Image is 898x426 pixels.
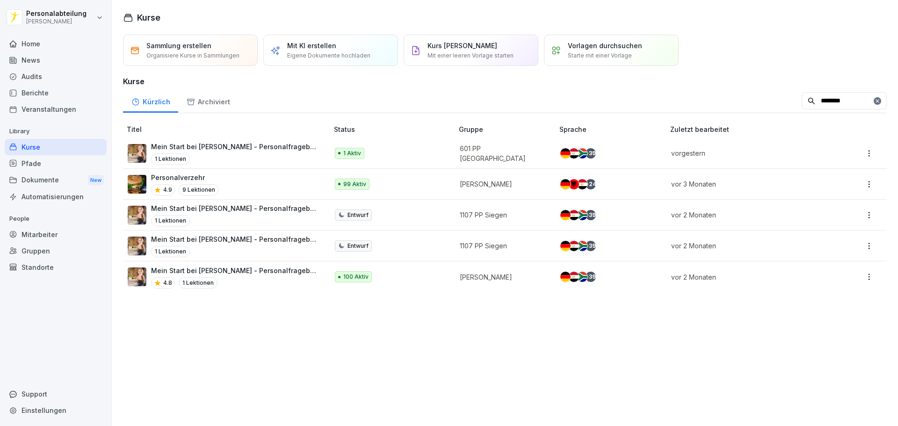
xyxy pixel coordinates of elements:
a: Archiviert [178,89,238,113]
img: aaay8cu0h1hwaqqp9269xjan.png [128,237,146,255]
div: + 24 [586,179,596,189]
div: Dokumente [5,172,107,189]
img: aaay8cu0h1hwaqqp9269xjan.png [128,144,146,163]
div: New [88,175,104,186]
a: Standorte [5,259,107,275]
p: 601 PP [GEOGRAPHIC_DATA] [460,144,544,163]
a: News [5,52,107,68]
img: de.svg [560,241,571,251]
img: za.svg [577,210,587,220]
p: Sprache [559,124,666,134]
a: Audits [5,68,107,85]
p: 1 Aktiv [343,149,361,158]
p: vor 3 Monaten [671,179,820,189]
p: Entwurf [348,211,369,219]
img: aaay8cu0h1hwaqqp9269xjan.png [128,206,146,224]
img: eg.svg [569,210,579,220]
p: 1 Lektionen [151,153,190,165]
p: 1 Lektionen [151,246,190,257]
img: aaay8cu0h1hwaqqp9269xjan.png [128,267,146,286]
img: al.svg [569,179,579,189]
p: 4.8 [163,279,172,287]
p: [PERSON_NAME] [460,272,544,282]
p: Mein Start bei [PERSON_NAME] - Personalfragebogen [151,266,319,275]
div: + 39 [586,272,596,282]
a: Home [5,36,107,52]
p: [PERSON_NAME] [460,179,544,189]
p: Mit einer leeren Vorlage starten [427,51,514,60]
p: Library [5,124,107,139]
p: 1 Lektionen [179,277,217,289]
div: + 39 [586,148,596,159]
p: 1107 PP Siegen [460,241,544,251]
img: za.svg [577,272,587,282]
a: Kurse [5,139,107,155]
p: Mit KI erstellen [287,41,336,51]
p: Organisiere Kurse in Sammlungen [146,51,239,60]
p: People [5,211,107,226]
p: 1107 PP Siegen [460,210,544,220]
img: zd24spwykzjjw3u1wcd2ptki.png [128,175,146,194]
p: Mein Start bei [PERSON_NAME] - Personalfragebogen [151,203,319,213]
p: Entwurf [348,242,369,250]
p: [PERSON_NAME] [26,18,87,25]
p: Kurs [PERSON_NAME] [427,41,497,51]
p: Mein Start bei [PERSON_NAME] - Personalfragebogen [151,142,319,152]
a: Mitarbeiter [5,226,107,243]
img: de.svg [560,148,571,159]
a: Pfade [5,155,107,172]
p: Sammlung erstellen [146,41,211,51]
img: de.svg [560,272,571,282]
img: de.svg [560,210,571,220]
a: Einstellungen [5,402,107,419]
p: Starte mit einer Vorlage [568,51,632,60]
img: eg.svg [569,272,579,282]
p: Eigene Dokumente hochladen [287,51,370,60]
a: Berichte [5,85,107,101]
p: Personalabteilung [26,10,87,18]
div: + 39 [586,210,596,220]
a: Gruppen [5,243,107,259]
p: 4.9 [163,186,172,194]
p: Mein Start bei [PERSON_NAME] - Personalfragebogen [151,234,319,244]
img: eg.svg [569,241,579,251]
img: eg.svg [577,179,587,189]
p: 9 Lektionen [179,184,219,195]
p: Gruppe [459,124,556,134]
img: za.svg [577,148,587,159]
p: Personalverzehr [151,173,219,182]
p: Zuletzt bearbeitet [670,124,832,134]
p: vor 2 Monaten [671,210,820,220]
p: 100 Aktiv [343,273,369,281]
a: Kürzlich [123,89,178,113]
div: Support [5,386,107,402]
p: vor 2 Monaten [671,241,820,251]
p: Status [334,124,455,134]
a: DokumenteNew [5,172,107,189]
p: 99 Aktiv [343,180,366,188]
p: vor 2 Monaten [671,272,820,282]
a: Veranstaltungen [5,101,107,117]
p: Titel [127,124,330,134]
h3: Kurse [123,76,887,87]
p: 1 Lektionen [151,215,190,226]
img: de.svg [560,179,571,189]
p: vorgestern [671,148,820,158]
img: za.svg [577,241,587,251]
p: Vorlagen durchsuchen [568,41,642,51]
a: Automatisierungen [5,188,107,205]
div: + 39 [586,241,596,251]
h1: Kurse [137,11,160,24]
